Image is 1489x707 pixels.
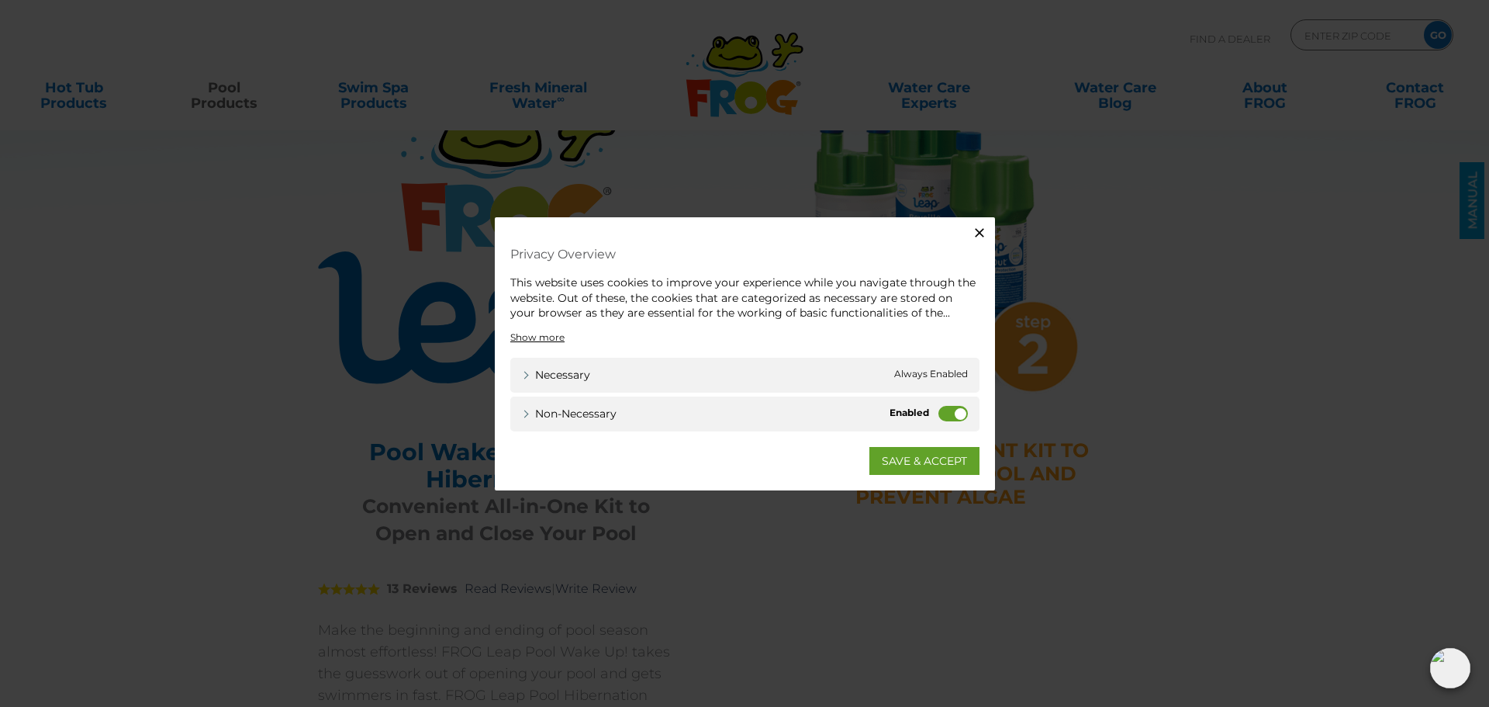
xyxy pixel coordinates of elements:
a: SAVE & ACCEPT [869,446,979,474]
a: Necessary [522,366,590,383]
h4: Privacy Overview [510,241,979,268]
span: Always Enabled [894,366,968,383]
a: Show more [510,330,565,344]
img: openIcon [1430,648,1470,688]
a: Non-necessary [522,405,617,421]
div: This website uses cookies to improve your experience while you navigate through the website. Out ... [510,276,979,321]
